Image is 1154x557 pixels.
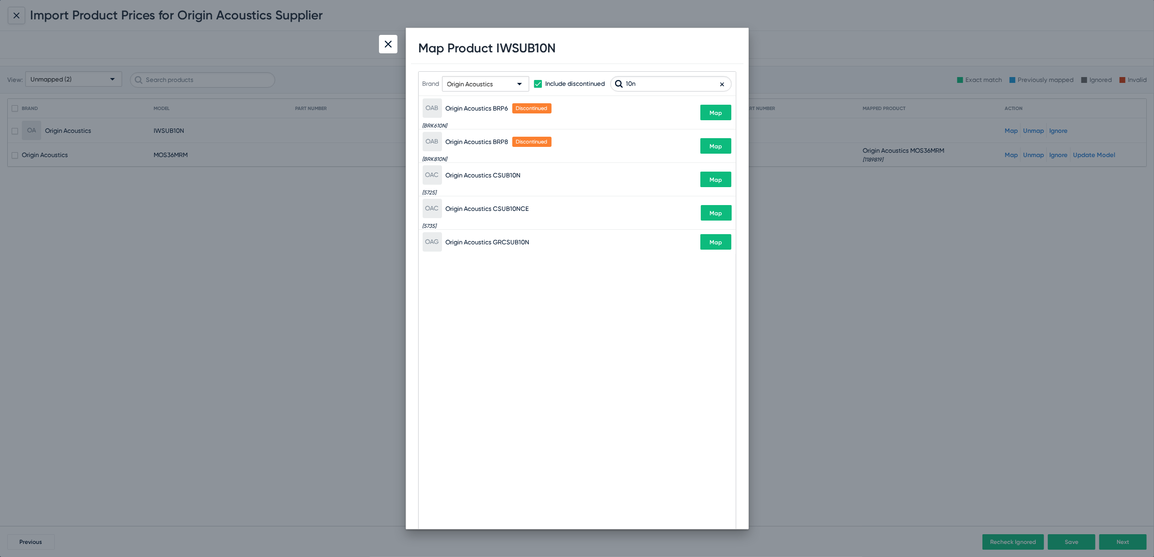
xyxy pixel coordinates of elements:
[700,234,731,250] button: Map
[700,138,731,154] button: Map
[423,156,447,162] span: [BRK810N]
[701,205,732,221] button: Map
[700,105,731,120] button: Map
[447,80,493,88] span: Origin Acoustics
[426,132,439,151] span: OAB
[546,78,605,90] span: Include discontinued
[710,176,722,183] span: Map
[710,110,722,116] span: Map
[426,199,439,218] span: OAC
[610,76,732,92] input: Search products
[446,138,508,145] span: Origin Acoustics BRP8
[426,232,439,252] span: OAG
[426,98,439,118] span: OAB
[446,105,508,112] span: Origin Acoustics BRP6
[710,210,723,217] span: Map
[385,41,392,48] img: close.svg
[423,123,447,129] span: [BRK610N]
[423,190,437,196] span: [5725]
[446,205,529,212] span: Origin Acoustics CSUB10NCE
[423,80,440,87] span: Brand
[710,239,722,246] span: Map
[423,223,437,229] span: [5735]
[710,143,722,150] span: Map
[512,103,552,113] span: Discontinued
[700,172,731,187] button: Map
[512,137,552,147] span: Discontinued
[446,172,521,179] span: Origin Acoustics CSUB10N
[446,239,530,246] span: Origin Acoustics GRCSUB10N
[426,165,439,185] span: OAC
[419,41,556,56] h1: Map Product IWSUB10N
